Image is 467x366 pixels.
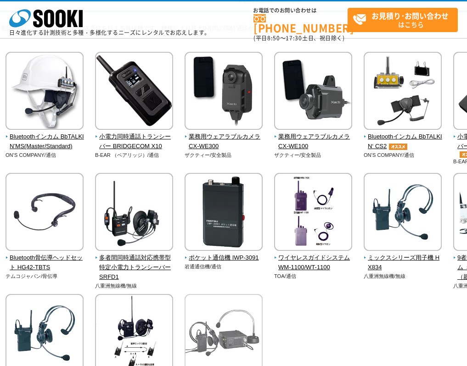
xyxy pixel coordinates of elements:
[274,253,353,272] span: ワイヤレスガイドシステム WM-1100/WT-1100
[364,253,442,272] span: ミックスシリーズ用子機 HX834
[95,123,174,151] a: 小電力同時通話トランシーバー BRIDGECOM X10
[274,272,353,280] p: TOA/通信
[95,244,174,282] a: 多者間同時通話対応携帯型 特定小電力トランシーバー SRFD1
[274,123,353,151] a: 業務用ウェアラブルカメラ CX-WE100
[95,253,174,282] span: 多者間同時通話対応携帯型 特定小電力トランシーバー SRFD1
[95,52,173,132] img: 小電力同時通話トランシーバー BRIDGECOM X10
[6,52,84,132] img: Bluetoothインカム BbTALKIN’MS(Master/Standard)
[95,282,174,290] p: 八重洲無線機/無線
[95,132,174,151] span: 小電力同時通話トランシーバー BRIDGECOM X10
[364,52,442,132] img: Bluetoothインカム BbTALKIN‘ CS2
[364,123,442,151] a: Bluetoothインカム BbTALKIN‘ CS2オススメ
[185,123,263,151] a: 業務用ウェアラブルカメラ CX-WE300
[274,52,352,132] img: 業務用ウェアラブルカメラ CX-WE100
[371,10,449,21] strong: お見積り･お問い合わせ
[6,272,84,280] p: テムコジャパン/骨伝導
[9,30,210,35] p: 日々進化する計測技術と多種・多様化するニーズにレンタルでお応えします。
[6,132,84,151] span: Bluetoothインカム BbTALKIN’MS(Master/Standard)
[6,151,84,159] p: ON’S COMPANY/通信
[274,173,352,253] img: ワイヤレスガイドシステム WM-1100/WT-1100
[364,151,442,159] p: ON’S COMPANY/通信
[364,244,442,272] a: ミックスシリーズ用子機 HX834
[185,151,263,159] p: ザクティー/安全製品
[95,151,174,159] p: B-EAR （ベアリッジ）/通信
[6,244,84,272] a: Bluetooth骨伝導ヘッドセット HG42-TBTS
[387,144,410,150] img: オススメ
[6,123,84,151] a: Bluetoothインカム BbTALKIN’MS(Master/Standard)
[253,14,348,33] a: [PHONE_NUMBER]
[364,173,442,253] img: ミックスシリーズ用子機 HX834
[286,34,302,42] span: 17:30
[95,173,173,253] img: 多者間同時通話対応携帯型 特定小電力トランシーバー SRFD1
[185,132,263,151] span: 業務用ウェアラブルカメラ CX-WE300
[253,8,348,13] span: お電話でのお問い合わせは
[185,173,263,253] img: ポケット通信機 IWP-3091
[185,244,263,263] a: ポケット通信機 IWP-3091
[353,8,457,31] span: はこちら
[267,34,280,42] span: 8:50
[6,253,84,272] span: Bluetooth骨伝導ヘッドセット HG42-TBTS
[6,173,84,253] img: Bluetooth骨伝導ヘッドセット HG42-TBTS
[348,8,458,32] a: お見積り･お問い合わせはこちら
[364,272,442,280] p: 八重洲無線機/無線
[274,151,353,159] p: ザクティー/安全製品
[253,34,344,42] span: (平日 ～ 土日、祝日除く)
[274,132,353,151] span: 業務用ウェアラブルカメラ CX-WE100
[185,253,263,263] span: ポケット通信機 IWP-3091
[185,52,263,132] img: 業務用ウェアラブルカメラ CX-WE300
[274,244,353,272] a: ワイヤレスガイドシステム WM-1100/WT-1100
[364,132,442,151] span: Bluetoothインカム BbTALKIN‘ CS2
[185,263,263,271] p: 岩通通信機/通信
